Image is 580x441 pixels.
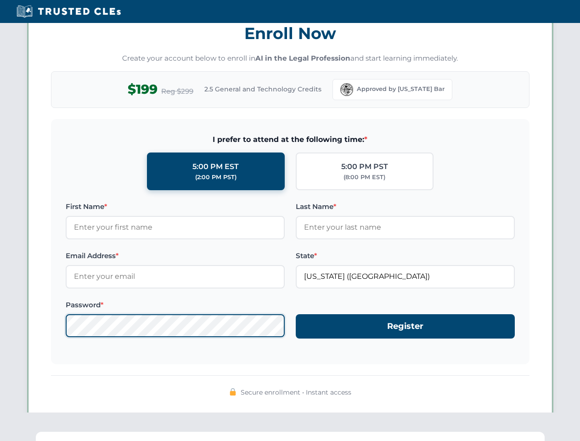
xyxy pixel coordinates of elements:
[128,79,158,100] span: $199
[229,388,237,396] img: 🔒
[341,161,388,173] div: 5:00 PM PST
[66,216,285,239] input: Enter your first name
[241,387,351,397] span: Secure enrollment • Instant access
[255,54,350,62] strong: AI in the Legal Profession
[296,265,515,288] input: Florida (FL)
[296,216,515,239] input: Enter your last name
[296,250,515,261] label: State
[66,265,285,288] input: Enter your email
[66,250,285,261] label: Email Address
[51,53,529,64] p: Create your account below to enroll in and start learning immediately.
[66,300,285,311] label: Password
[204,84,321,94] span: 2.5 General and Technology Credits
[161,86,193,97] span: Reg $299
[343,173,385,182] div: (8:00 PM EST)
[51,19,529,48] h3: Enroll Now
[296,201,515,212] label: Last Name
[192,161,239,173] div: 5:00 PM EST
[66,134,515,146] span: I prefer to attend at the following time:
[195,173,237,182] div: (2:00 PM PST)
[296,314,515,339] button: Register
[14,5,124,18] img: Trusted CLEs
[340,83,353,96] img: Florida Bar
[357,85,445,94] span: Approved by [US_STATE] Bar
[66,201,285,212] label: First Name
